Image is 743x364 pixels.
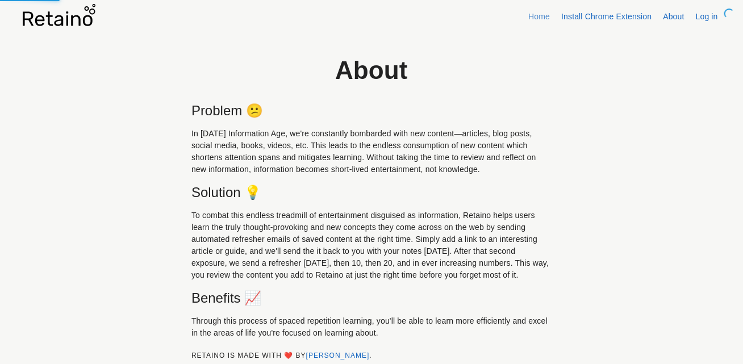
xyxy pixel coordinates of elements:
[191,352,372,359] span: Retaino is made with ❤️ by .
[191,128,552,175] p: In [DATE] Information Age, we're constantly bombarded with new content—articles, blog posts, soci...
[191,315,552,339] p: Through this process of spaced repetition learning, you'll be able to learn more efficiently and ...
[244,185,261,200] span: Light Bulb Emoji
[528,12,550,21] a: Home
[696,12,718,21] a: Log in
[306,352,370,359] a: [PERSON_NAME]
[191,102,552,120] h5: Problem
[191,289,552,307] h5: Benefits
[244,290,261,306] span: Increasing Chart Emoji
[335,64,408,76] p: About
[191,183,552,202] h5: Solution
[191,210,552,281] p: To combat this endless treadmill of entertainment disguised as information, Retaino helps users l...
[561,12,652,21] a: Install Chrome Extension
[663,12,684,21] a: About
[23,4,95,26] img: Retaino logo
[246,103,263,118] span: Confused Face Emoji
